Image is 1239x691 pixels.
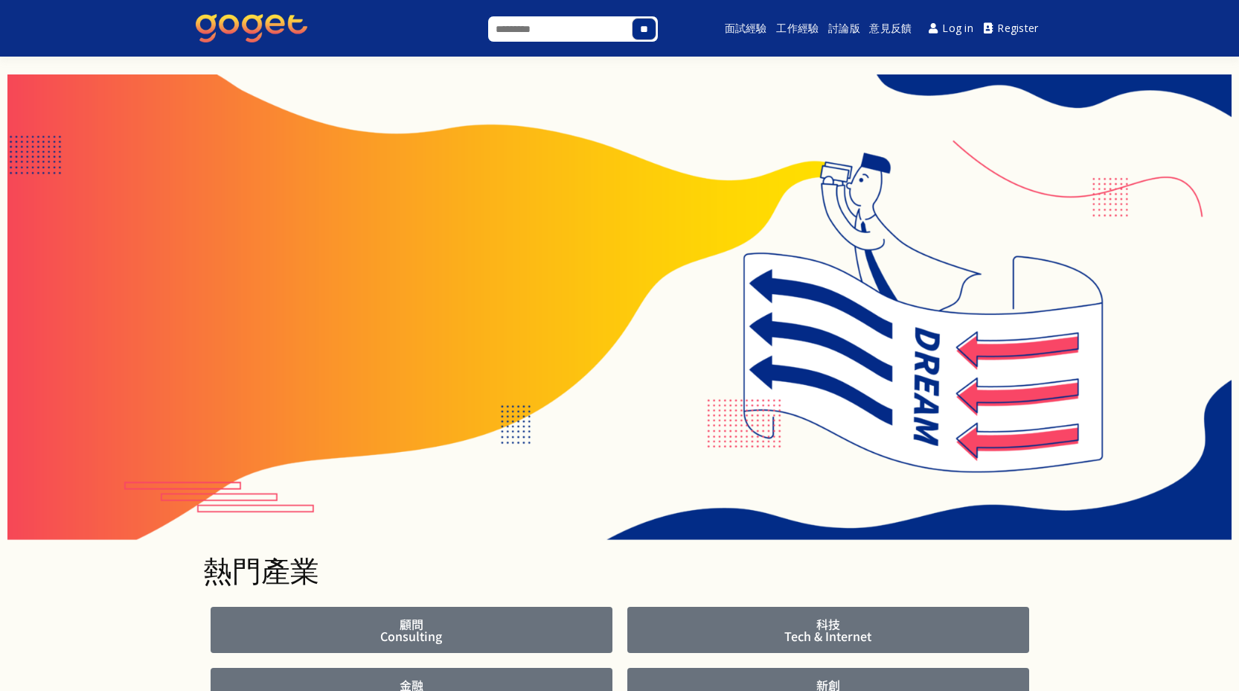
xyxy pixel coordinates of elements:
[697,4,1043,52] nav: Main menu
[196,14,307,42] img: GoGet
[380,618,442,642] span: 顧問 Consulting
[211,607,612,653] a: 顧問Consulting
[923,12,979,45] a: Log in
[979,12,1044,45] a: Register
[784,618,871,642] span: 科技 Tech & Internet
[775,4,822,52] a: 工作經驗
[826,4,862,52] a: 討論版
[723,4,769,52] a: 面試經驗
[203,555,1037,585] h1: 熱門產業
[627,607,1029,653] a: 科技Tech & Internet
[868,4,915,52] a: 意見反饋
